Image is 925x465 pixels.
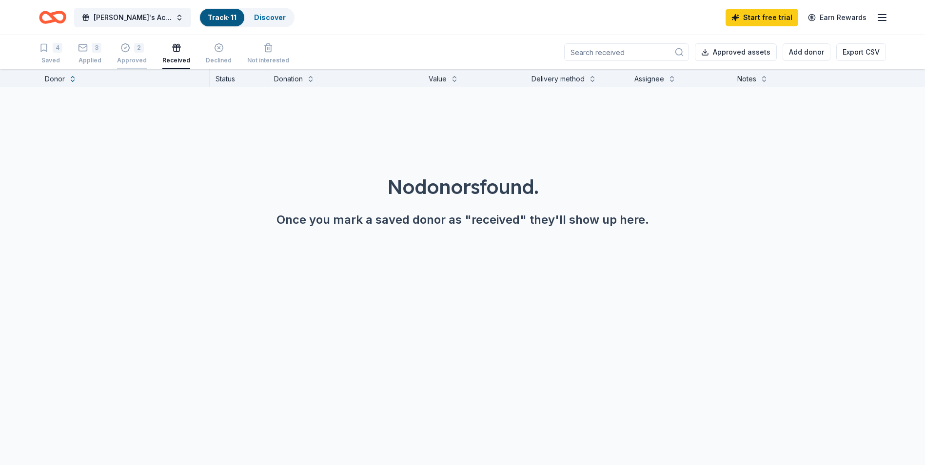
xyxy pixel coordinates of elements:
[39,57,62,64] div: Saved
[247,39,289,69] button: Not interested
[78,57,101,64] div: Applied
[206,57,232,64] div: Declined
[254,13,286,21] a: Discover
[836,43,886,61] button: Export CSV
[39,6,66,29] a: Home
[564,43,689,61] input: Search received
[429,73,447,85] div: Value
[726,9,798,26] a: Start free trial
[92,43,101,53] div: 3
[531,73,585,85] div: Delivery method
[39,39,62,69] button: 4Saved
[802,9,872,26] a: Earn Rewards
[23,212,902,228] div: Once you mark a saved donor as "received" they'll show up here.
[210,69,268,87] div: Status
[134,43,144,53] div: 2
[53,43,62,53] div: 4
[117,39,147,69] button: 2Approved
[162,39,190,69] button: Received
[74,8,191,27] button: [PERSON_NAME]'s Aces Legacy Classic
[247,57,289,64] div: Not interested
[94,12,172,23] span: [PERSON_NAME]'s Aces Legacy Classic
[199,8,295,27] button: Track· 11Discover
[695,43,777,61] button: Approved assets
[162,57,190,64] div: Received
[117,57,147,64] div: Approved
[783,43,830,61] button: Add donor
[45,73,65,85] div: Donor
[23,173,902,200] div: No donors found.
[206,39,232,69] button: Declined
[737,73,756,85] div: Notes
[634,73,664,85] div: Assignee
[208,13,236,21] a: Track· 11
[274,73,303,85] div: Donation
[78,39,101,69] button: 3Applied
